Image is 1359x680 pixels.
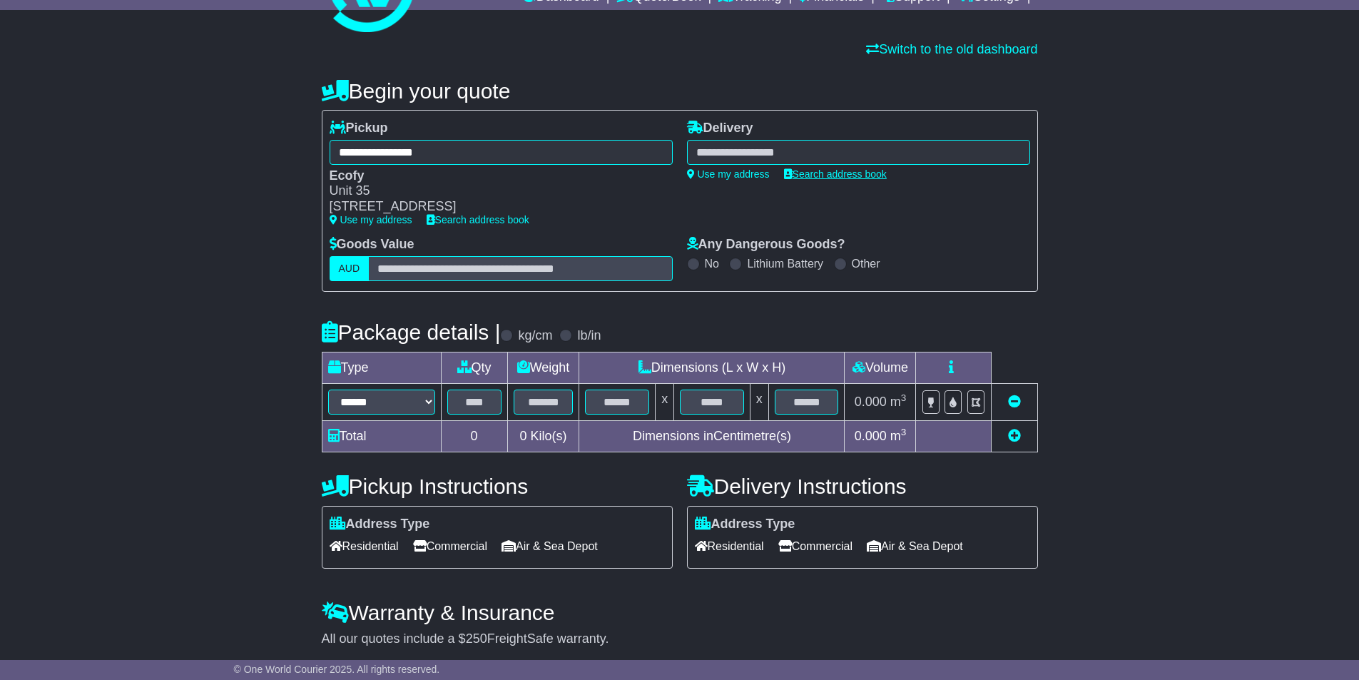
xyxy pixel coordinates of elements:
sup: 3 [901,392,907,403]
label: Any Dangerous Goods? [687,237,845,253]
a: Add new item [1008,429,1021,443]
label: Other [852,257,880,270]
td: Type [322,352,441,383]
td: Qty [441,352,507,383]
span: Residential [330,535,399,557]
div: Unit 35 [330,183,658,199]
span: © One World Courier 2025. All rights reserved. [234,664,440,675]
label: AUD [330,256,370,281]
span: m [890,395,907,409]
span: 250 [466,631,487,646]
div: [STREET_ADDRESS] [330,199,658,215]
td: x [750,383,768,420]
span: Residential [695,535,764,557]
h4: Pickup Instructions [322,475,673,498]
h4: Begin your quote [322,79,1038,103]
td: x [656,383,674,420]
label: Pickup [330,121,388,136]
label: Delivery [687,121,753,136]
td: 0 [441,420,507,452]
label: No [705,257,719,270]
div: Ecofy [330,168,658,184]
label: Address Type [330,517,430,532]
td: Weight [507,352,579,383]
td: Dimensions (L x W x H) [579,352,845,383]
h4: Delivery Instructions [687,475,1038,498]
td: Volume [845,352,916,383]
label: kg/cm [518,328,552,344]
td: Total [322,420,441,452]
span: 0.000 [855,429,887,443]
div: All our quotes include a $ FreightSafe warranty. [322,631,1038,647]
td: Kilo(s) [507,420,579,452]
span: m [890,429,907,443]
span: Commercial [778,535,852,557]
span: Commercial [413,535,487,557]
a: Use my address [687,168,770,180]
span: Air & Sea Depot [502,535,598,557]
a: Switch to the old dashboard [866,42,1037,56]
a: Search address book [784,168,887,180]
a: Remove this item [1008,395,1021,409]
a: Search address book [427,214,529,225]
label: Lithium Battery [747,257,823,270]
a: Use my address [330,214,412,225]
label: Goods Value [330,237,414,253]
h4: Package details | [322,320,501,344]
h4: Warranty & Insurance [322,601,1038,624]
td: Dimensions in Centimetre(s) [579,420,845,452]
sup: 3 [901,427,907,437]
span: Air & Sea Depot [867,535,963,557]
span: 0.000 [855,395,887,409]
label: lb/in [577,328,601,344]
label: Address Type [695,517,795,532]
span: 0 [519,429,526,443]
